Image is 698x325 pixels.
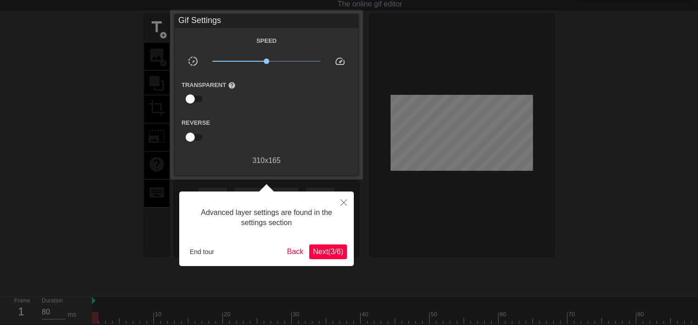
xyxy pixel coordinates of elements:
div: Advanced layer settings are found in the settings section [186,198,347,238]
button: Back [284,244,307,259]
button: Next [309,244,347,259]
button: End tour [186,245,218,259]
button: Close [334,192,354,213]
span: Next ( 3 / 6 ) [313,248,343,255]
